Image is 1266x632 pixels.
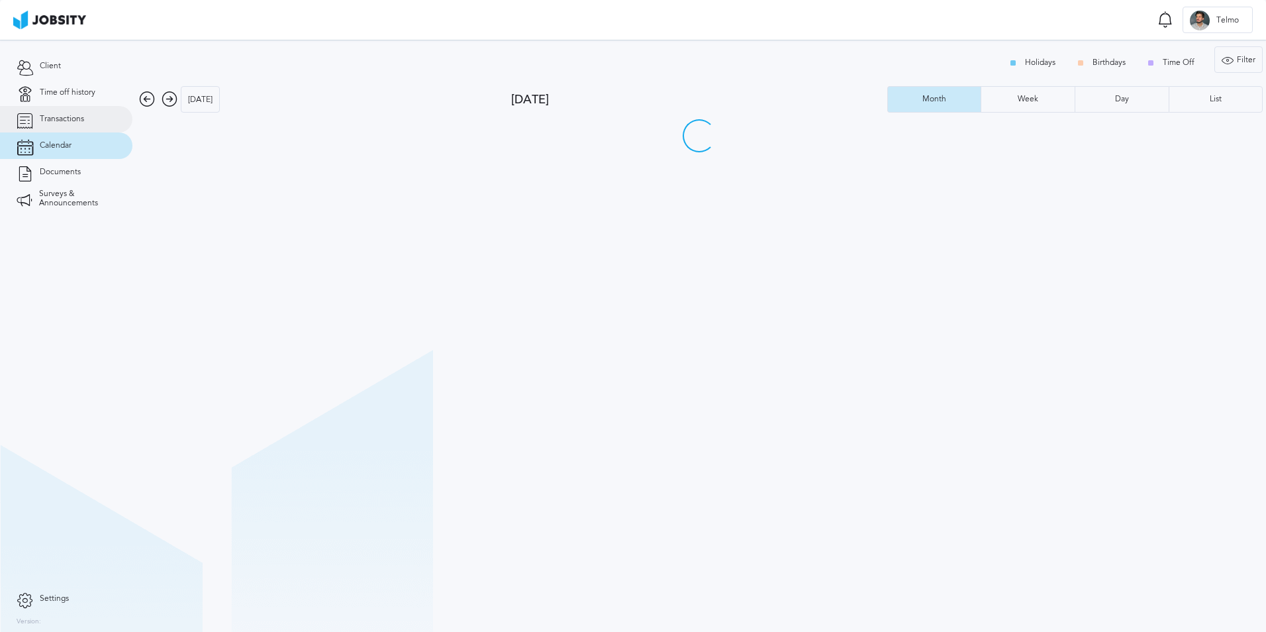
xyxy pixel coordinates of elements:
button: Week [981,86,1075,113]
div: Day [1108,95,1136,104]
span: Telmo [1210,16,1245,25]
div: T [1190,11,1210,30]
button: List [1169,86,1263,113]
span: Documents [40,168,81,177]
span: Surveys & Announcements [39,189,116,208]
button: TTelmo [1183,7,1253,33]
div: List [1203,95,1228,104]
span: Settings [40,594,69,604]
div: Week [1011,95,1045,104]
button: Day [1075,86,1169,113]
span: Client [40,62,61,71]
img: ab4bad089aa723f57921c736e9817d99.png [13,11,86,29]
span: Time off history [40,88,95,97]
label: Version: [17,618,41,626]
div: Filter [1215,47,1262,74]
button: Filter [1214,46,1263,73]
div: [DATE] [181,87,219,113]
span: Calendar [40,141,72,150]
div: [DATE] [511,93,887,107]
button: [DATE] [181,86,220,113]
button: Month [887,86,981,113]
div: Month [916,95,953,104]
span: Transactions [40,115,84,124]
